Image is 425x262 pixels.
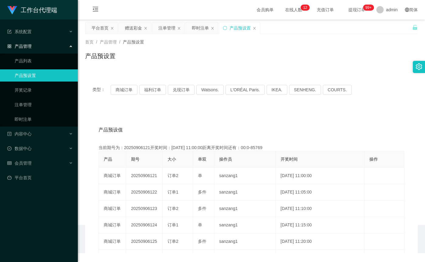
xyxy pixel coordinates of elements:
[168,173,178,178] span: 订单2
[144,26,147,30] i: 图标: close
[119,40,120,44] span: /
[168,157,176,162] span: 大小
[416,63,422,70] i: 图标: setting
[15,69,73,82] a: 产品预设置
[198,190,206,194] span: 多件
[99,233,126,250] td: 商城订单
[15,99,73,111] a: 注单管理
[323,85,352,95] button: COURTS.
[139,85,166,95] button: 福利订单
[276,217,365,233] td: [DATE] 11:15:00
[99,217,126,233] td: 商城订单
[125,22,142,34] div: 赠送彩金
[303,5,305,11] p: 1
[96,40,97,44] span: /
[267,85,287,95] button: IKEA.
[168,239,178,244] span: 订单2
[7,131,32,136] span: 内容中心
[21,0,57,20] h1: 工作台代理端
[15,55,73,67] a: 产品列表
[198,206,206,211] span: 多件
[15,84,73,96] a: 开奖记录
[289,85,321,95] button: SENHENG.
[7,161,32,166] span: 会员管理
[99,168,126,184] td: 商城订单
[15,113,73,125] a: 即时注单
[214,168,276,184] td: sanzang1
[7,161,12,165] i: 图标: table
[99,184,126,201] td: 商城订单
[92,22,109,34] div: 平台首页
[168,222,178,227] span: 订单1
[126,184,163,201] td: 20250906122
[131,157,140,162] span: 期号
[219,157,232,162] span: 操作员
[198,173,202,178] span: 单
[111,85,137,95] button: 商城订单
[7,6,17,15] img: logo.9652507e.png
[7,29,32,34] span: 系统配置
[168,85,195,95] button: 兑现订单
[198,239,206,244] span: 多件
[223,26,227,30] i: 图标: sync
[198,157,206,162] span: 单双
[276,168,365,184] td: [DATE] 11:00:00
[211,26,214,30] i: 图标: close
[226,85,265,95] button: L'ORÉAL Paris.
[100,40,117,44] span: 产品管理
[7,44,12,48] i: 图标: appstore-o
[168,190,178,194] span: 订单1
[276,184,365,201] td: [DATE] 11:05:00
[369,157,378,162] span: 操作
[126,233,163,250] td: 20250906125
[192,22,209,34] div: 即时注单
[104,157,112,162] span: 产品
[126,168,163,184] td: 20250906121
[282,8,305,12] span: 在线人数
[92,85,111,95] span: 类型：
[412,25,418,30] i: 图标: unlock
[301,5,309,11] sup: 12
[276,201,365,217] td: [DATE] 11:10:00
[110,26,114,30] i: 图标: close
[230,22,251,34] div: 产品预设置
[7,30,12,34] i: 图标: form
[85,51,116,61] h1: 产品预设置
[7,44,32,49] span: 产品管理
[314,8,337,12] span: 充值订单
[405,8,409,12] i: 图标: global
[363,5,374,11] sup: 1101
[198,222,202,227] span: 单
[281,157,298,162] span: 开奖时间
[126,201,163,217] td: 20250906123
[214,217,276,233] td: sanzang1
[85,0,106,20] i: 图标: menu-fold
[214,201,276,217] td: sanzang1
[7,172,73,184] a: 图标: dashboard平台首页
[177,26,181,30] i: 图标: close
[99,201,126,217] td: 商城订单
[196,85,224,95] button: Watsons.
[7,146,32,151] span: 数据中心
[276,233,365,250] td: [DATE] 11:20:00
[7,7,57,12] a: 工作台代理端
[253,26,256,30] i: 图标: close
[126,217,163,233] td: 20250906124
[85,40,94,44] span: 首页
[83,239,420,246] div: 2021
[214,233,276,250] td: sanzang1
[158,22,175,34] div: 注单管理
[345,8,368,12] span: 提现订单
[123,40,144,44] span: 产品预设置
[98,126,123,134] span: 产品预设值
[305,5,307,11] p: 2
[7,146,12,151] i: 图标: check-circle-o
[7,132,12,136] i: 图标: profile
[98,145,404,151] div: 当前期号为：20250906121开奖时间：[DATE] 11:00:00距离开奖时间还有：00:0-85769
[168,206,178,211] span: 订单2
[214,184,276,201] td: sanzang1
